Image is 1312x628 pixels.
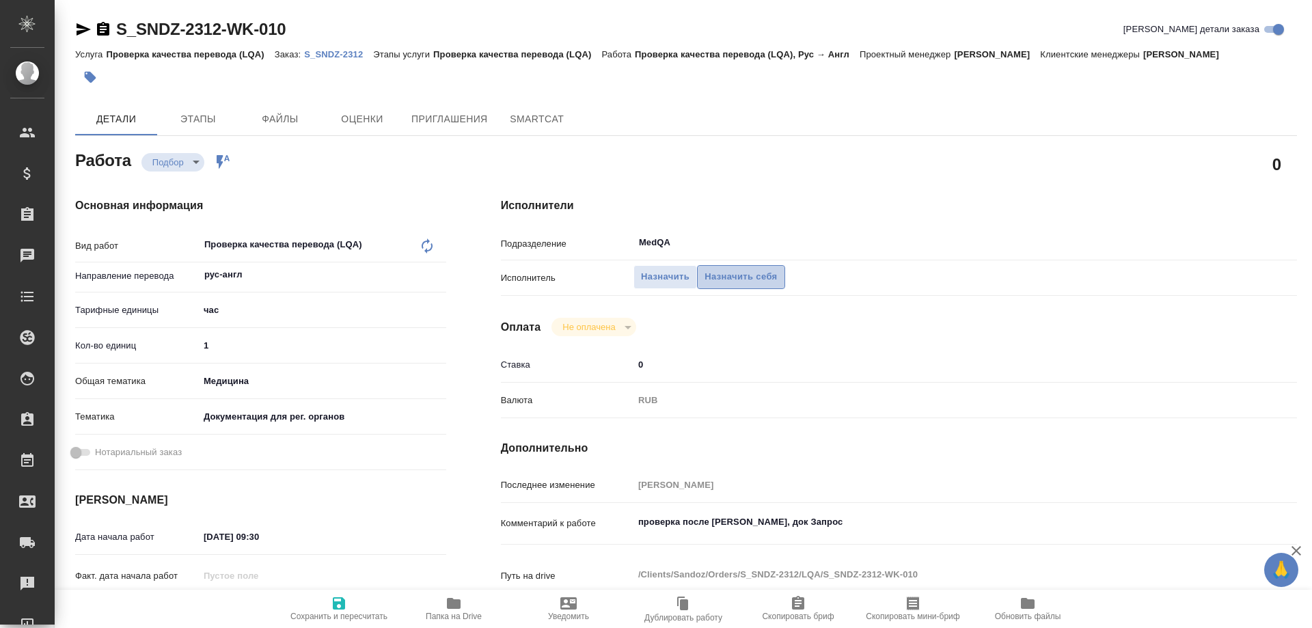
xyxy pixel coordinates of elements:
input: ✎ Введи что-нибудь [199,527,318,547]
span: Скопировать мини-бриф [866,612,959,621]
p: Услуга [75,49,106,59]
span: SmartCat [504,111,570,128]
h4: Основная информация [75,197,446,214]
button: 🙏 [1264,553,1298,587]
p: Проверка качества перевода (LQA) [433,49,601,59]
button: Дублировать работу [626,590,741,628]
input: Пустое поле [199,566,318,586]
input: ✎ Введи что-нибудь [633,355,1231,374]
button: Не оплачена [558,321,619,333]
p: Кол-во единиц [75,339,199,353]
p: Ставка [501,358,633,372]
span: Файлы [247,111,313,128]
p: S_SNDZ-2312 [304,49,373,59]
button: Обновить файлы [970,590,1085,628]
p: Последнее изменение [501,478,633,492]
p: Тематика [75,410,199,424]
p: Работа [601,49,635,59]
textarea: проверка после [PERSON_NAME], док Запрос [633,510,1231,534]
p: Факт. дата начала работ [75,569,199,583]
p: Дата начала работ [75,530,199,544]
span: Приглашения [411,111,488,128]
input: Пустое поле [633,475,1231,495]
input: ✎ Введи что-нибудь [199,336,446,355]
p: Заказ: [275,49,304,59]
p: Общая тематика [75,374,199,388]
span: Уведомить [548,612,589,621]
span: Нотариальный заказ [95,446,182,459]
a: S_SNDZ-2312-WK-010 [116,20,286,38]
span: Назначить [641,269,689,285]
button: Назначить себя [697,265,784,289]
span: Папка на Drive [426,612,482,621]
div: Медицина [199,370,446,393]
button: Скопировать мини-бриф [856,590,970,628]
h4: Дополнительно [501,440,1297,456]
p: Направление перевода [75,269,199,283]
p: Вид работ [75,239,199,253]
h4: [PERSON_NAME] [75,492,446,508]
p: Комментарий к работе [501,517,633,530]
span: Назначить себя [705,269,777,285]
p: Подразделение [501,237,633,251]
p: Проверка качества перевода (LQA) [106,49,274,59]
button: Скопировать бриф [741,590,856,628]
span: [PERSON_NAME] детали заказа [1123,23,1259,36]
p: [PERSON_NAME] [954,49,1040,59]
span: Скопировать бриф [762,612,834,621]
button: Скопировать ссылку [95,21,111,38]
h2: 0 [1272,152,1281,176]
h4: Оплата [501,319,541,336]
p: Проверка качества перевода (LQA), Рус → Англ [635,49,860,59]
button: Добавить тэг [75,62,105,92]
button: Скопировать ссылку для ЯМессенджера [75,21,92,38]
h2: Работа [75,147,131,172]
p: Тарифные единицы [75,303,199,317]
p: Клиентские менеджеры [1040,49,1143,59]
button: Подбор [148,156,188,168]
h4: Исполнители [501,197,1297,214]
p: Этапы услуги [373,49,433,59]
a: S_SNDZ-2312 [304,48,373,59]
div: RUB [633,389,1231,412]
span: Детали [83,111,149,128]
span: Оценки [329,111,395,128]
p: Исполнитель [501,271,633,285]
div: Подбор [141,153,204,172]
textarea: /Clients/Sandoz/Orders/S_SNDZ-2312/LQA/S_SNDZ-2312-WK-010 [633,563,1231,586]
span: Сохранить и пересчитать [290,612,387,621]
button: Назначить [633,265,697,289]
button: Уведомить [511,590,626,628]
span: Этапы [165,111,231,128]
p: Проектный менеджер [860,49,954,59]
span: Дублировать работу [644,613,722,623]
button: Open [439,273,441,276]
div: Подбор [551,318,635,336]
p: Путь на drive [501,569,633,583]
div: Документация для рег. органов [199,405,446,428]
button: Open [1223,241,1226,244]
button: Папка на Drive [396,590,511,628]
div: час [199,299,446,322]
button: Сохранить и пересчитать [282,590,396,628]
p: Валюта [501,394,633,407]
span: Обновить файлы [995,612,1061,621]
p: [PERSON_NAME] [1143,49,1229,59]
span: 🙏 [1270,556,1293,584]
